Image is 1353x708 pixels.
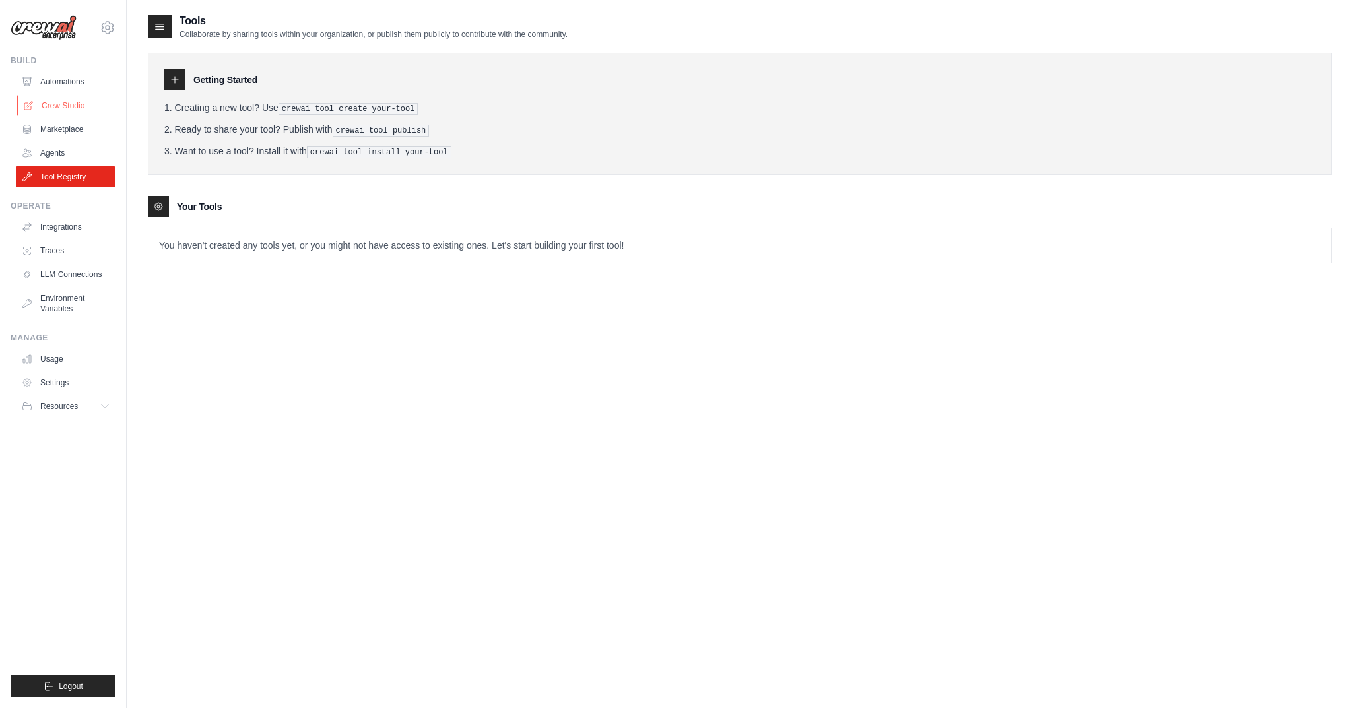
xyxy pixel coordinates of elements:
[180,13,568,29] h2: Tools
[11,333,115,343] div: Manage
[164,101,1315,115] li: Creating a new tool? Use
[16,240,115,261] a: Traces
[16,119,115,140] a: Marketplace
[164,123,1315,137] li: Ready to share your tool? Publish with
[16,216,115,238] a: Integrations
[307,146,451,158] pre: crewai tool install your-tool
[17,95,117,116] a: Crew Studio
[16,288,115,319] a: Environment Variables
[333,125,430,137] pre: crewai tool publish
[180,29,568,40] p: Collaborate by sharing tools within your organization, or publish them publicly to contribute wit...
[193,73,257,86] h3: Getting Started
[40,401,78,412] span: Resources
[16,71,115,92] a: Automations
[11,675,115,697] button: Logout
[11,55,115,66] div: Build
[164,145,1315,158] li: Want to use a tool? Install it with
[16,372,115,393] a: Settings
[148,228,1331,263] p: You haven't created any tools yet, or you might not have access to existing ones. Let's start bui...
[16,396,115,417] button: Resources
[11,15,77,40] img: Logo
[177,200,222,213] h3: Your Tools
[59,681,83,692] span: Logout
[16,166,115,187] a: Tool Registry
[16,348,115,370] a: Usage
[279,103,418,115] pre: crewai tool create your-tool
[11,201,115,211] div: Operate
[16,143,115,164] a: Agents
[16,264,115,285] a: LLM Connections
